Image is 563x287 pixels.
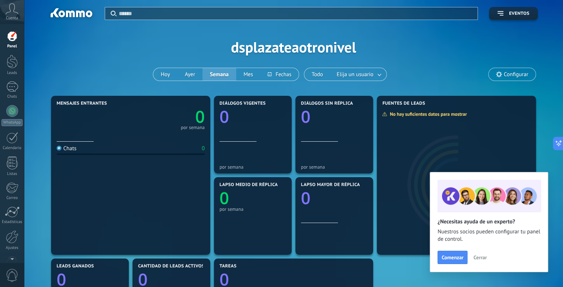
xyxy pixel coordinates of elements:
span: Fuentes de leads [382,101,425,106]
button: Todo [304,68,331,81]
div: por semana [219,206,286,212]
div: Ajustes [1,246,23,250]
button: Eventos [489,7,538,20]
text: 0 [195,105,205,128]
button: Ayer [177,68,202,81]
span: Mensajes entrantes [57,101,107,106]
span: Elija un usuario [335,70,375,80]
span: Diálogos vigentes [219,101,266,106]
span: Nuestros socios pueden configurar tu panel de control. [438,228,540,243]
span: Tareas [219,264,237,269]
div: No hay suficientes datos para mostrar [382,111,472,117]
div: Correo [1,196,23,200]
text: 0 [301,105,311,128]
img: Chats [57,146,61,151]
div: por semana [219,164,286,170]
span: Eventos [509,11,529,16]
button: Semana [202,68,236,81]
span: Cerrar [473,255,487,260]
div: WhatsApp [1,119,23,126]
span: Configurar [504,71,528,78]
text: 0 [219,187,229,209]
span: Cantidad de leads activos [138,264,204,269]
div: Listas [1,172,23,176]
div: Leads [1,71,23,75]
div: 0 [202,145,205,152]
button: Mes [236,68,261,81]
div: Estadísticas [1,220,23,224]
span: Cuenta [6,16,18,21]
button: Cerrar [470,252,490,263]
div: Panel [1,44,23,49]
h2: ¿Necesitas ayuda de un experto? [438,218,540,225]
text: 0 [219,105,229,128]
span: Diálogos sin réplica [301,101,353,106]
button: Comenzar [438,251,468,264]
a: 0 [131,105,205,128]
button: Elija un usuario [331,68,386,81]
span: Lapso medio de réplica [219,182,278,188]
span: Comenzar [442,255,463,260]
div: Calendario [1,146,23,151]
button: Fechas [260,68,298,81]
div: Chats [57,145,77,152]
div: Chats [1,94,23,99]
span: Leads ganados [57,264,94,269]
text: 0 [301,187,311,209]
span: Lapso mayor de réplica [301,182,360,188]
div: por semana [181,126,205,129]
button: Hoy [153,68,177,81]
div: por semana [301,164,368,170]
